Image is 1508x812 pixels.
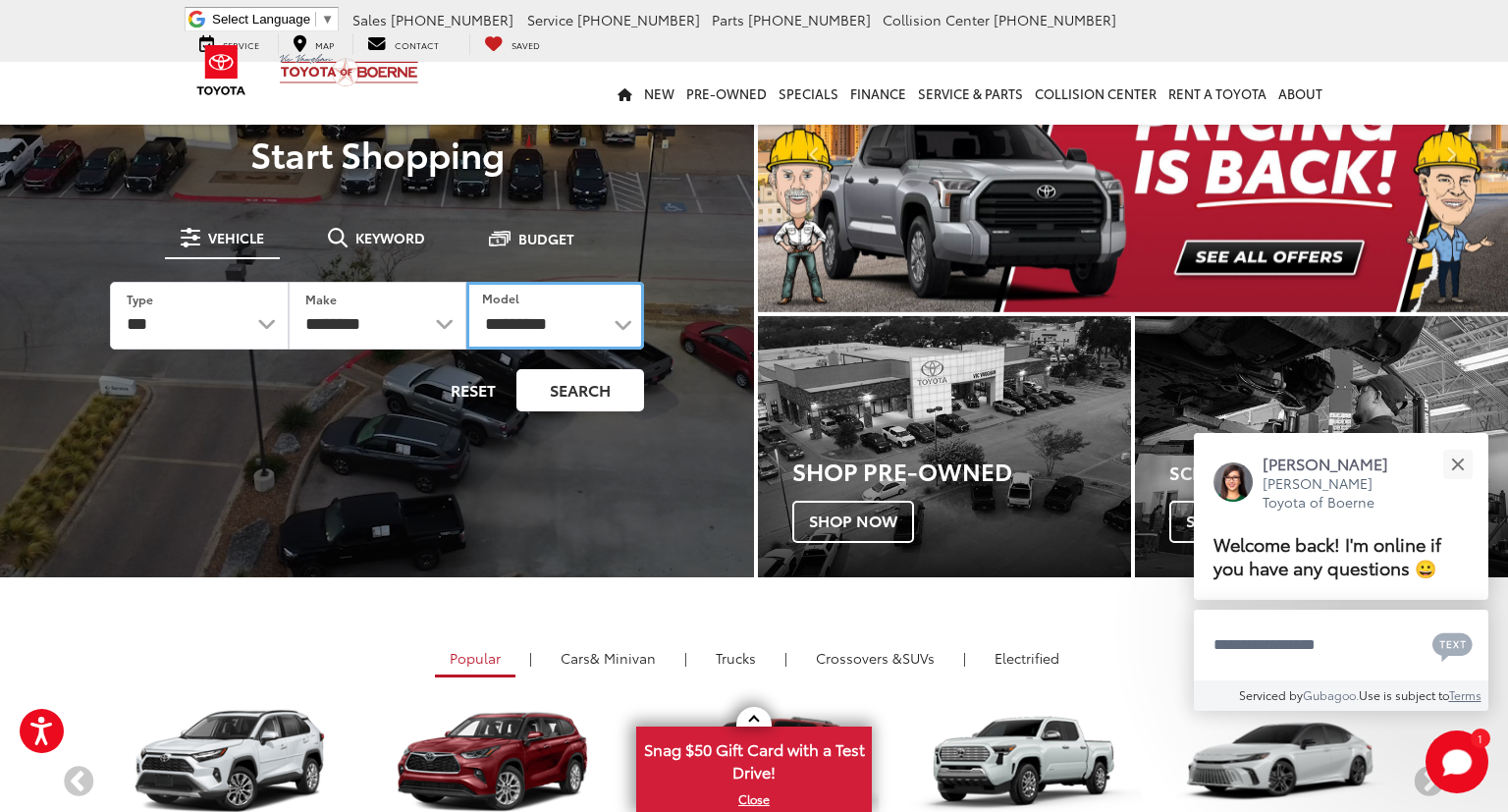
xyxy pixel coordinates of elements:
[391,10,513,29] span: [PHONE_NUMBER]
[638,729,870,788] span: Snag $50 Gift Card with a Test Drive!
[994,10,1116,29] span: [PHONE_NUMBER]
[1426,731,1488,793] svg: Start Chat
[612,62,638,125] a: Home
[680,62,773,125] a: Pre-Owned
[352,10,387,29] span: Sales
[1194,610,1488,680] textarea: Type your message
[315,12,316,27] span: ​
[516,369,644,411] button: Search
[1135,316,1508,577] a: Schedule Service Schedule Now
[355,231,425,244] span: Keyword
[1169,501,1328,542] span: Schedule Now
[62,766,96,800] button: Previous
[1303,686,1359,703] a: Gubagoo.
[773,62,844,125] a: Specials
[1135,316,1508,577] div: Toyota
[1359,686,1449,703] span: Use is subject to
[577,10,700,29] span: [PHONE_NUMBER]
[1449,686,1481,703] a: Terms
[435,641,515,677] a: Popular
[980,641,1074,675] a: Electrified
[590,648,656,668] span: & Minivan
[679,648,692,668] li: |
[758,34,871,273] button: Click to view previous picture.
[546,641,671,675] a: Cars
[701,641,771,675] a: Trucks
[512,38,540,51] span: Saved
[469,33,555,55] a: My Saved Vehicles
[185,33,274,55] a: Service
[518,232,574,245] span: Budget
[212,12,334,27] a: Select Language​
[883,10,990,29] span: Collision Center
[127,291,153,307] label: Type
[1194,433,1488,711] div: Close[PERSON_NAME][PERSON_NAME] Toyota of BoerneWelcome back! I'm online if you have any question...
[816,648,902,668] span: Crossovers &
[958,648,971,668] li: |
[844,62,912,125] a: Finance
[352,33,454,55] a: Contact
[638,62,680,125] a: New
[1169,463,1508,483] h4: Schedule Service
[212,12,310,27] span: Select Language
[305,291,337,307] label: Make
[1272,62,1328,125] a: About
[527,10,573,29] span: Service
[482,290,519,306] label: Model
[1436,443,1479,485] button: Close
[780,648,792,668] li: |
[912,62,1029,125] a: Service & Parts: Opens in a new tab
[792,501,914,542] span: Shop Now
[1162,62,1272,125] a: Rent a Toyota
[801,641,949,675] a: SUVs
[1412,766,1446,800] button: Next
[1239,686,1303,703] span: Serviced by
[712,10,744,29] span: Parts
[208,231,264,244] span: Vehicle
[758,316,1131,577] a: Shop Pre-Owned Shop Now
[1395,34,1508,273] button: Click to view next picture.
[1263,474,1408,513] p: [PERSON_NAME] Toyota of Boerne
[1426,731,1488,793] button: Toggle Chat Window
[1263,453,1408,474] p: [PERSON_NAME]
[524,648,537,668] li: |
[1029,62,1162,125] a: Collision Center
[748,10,871,29] span: [PHONE_NUMBER]
[278,33,349,55] a: Map
[185,38,258,102] img: Toyota
[792,458,1131,483] h3: Shop Pre-Owned
[758,316,1131,577] div: Toyota
[321,12,334,27] span: ▼
[1427,623,1479,667] button: Chat with SMS
[434,369,512,411] button: Reset
[279,53,419,87] img: Vic Vaughan Toyota of Boerne
[1478,733,1482,742] span: 1
[82,134,672,173] p: Start Shopping
[1432,630,1473,662] svg: Text
[1213,530,1441,580] span: Welcome back! I'm online if you have any questions 😀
